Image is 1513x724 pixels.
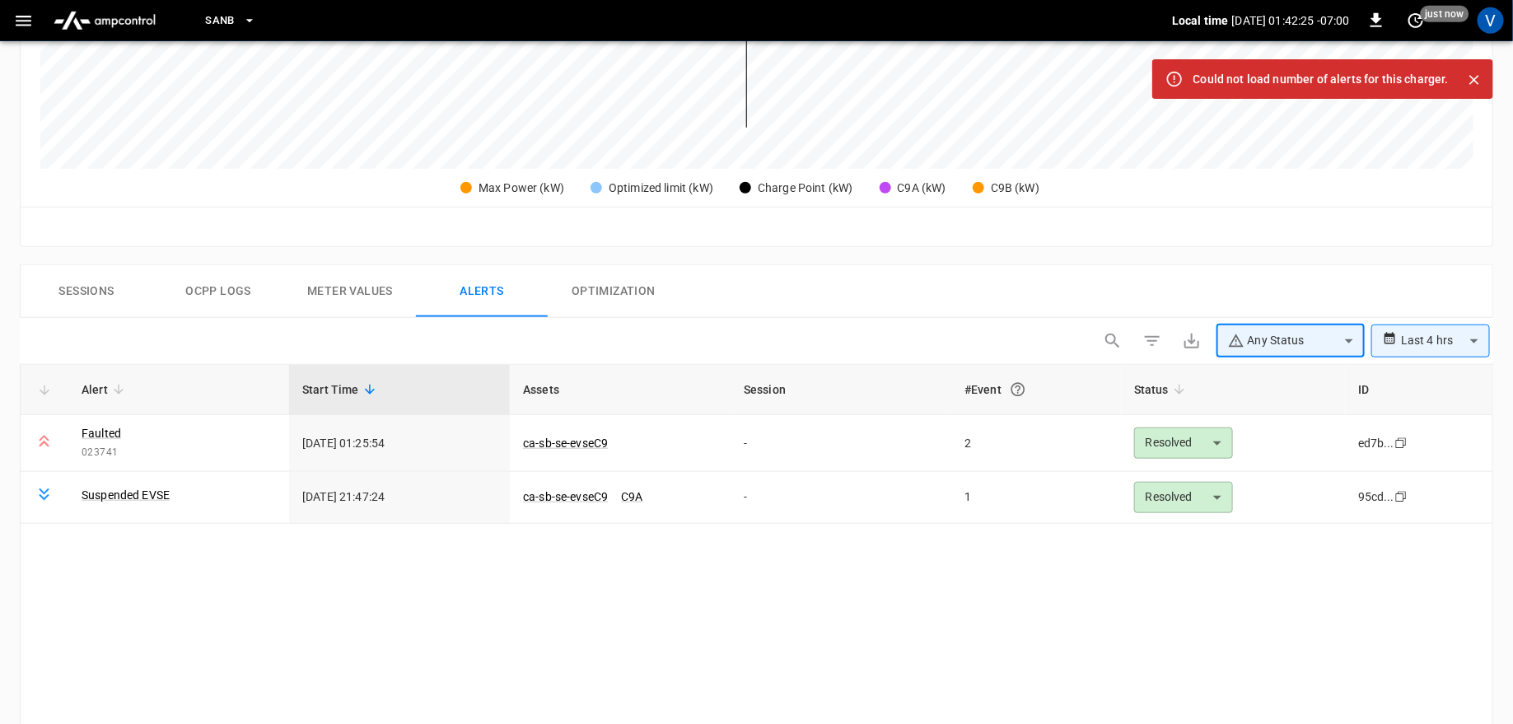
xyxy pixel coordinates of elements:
[1134,380,1190,399] span: Status
[1358,435,1394,451] div: ed7b...
[1358,488,1394,505] div: 95cd...
[1172,12,1229,29] p: Local time
[1401,325,1490,357] div: Last 4 hrs
[21,265,152,318] button: Sessions
[523,437,608,450] a: ca-sb-se-evseC9
[1394,434,1410,452] div: copy
[1478,7,1504,34] div: profile-icon
[951,472,1121,524] td: 1
[289,472,510,524] td: [DATE] 21:47:24
[82,425,121,441] a: Faulted
[82,487,170,503] a: Suspended EVSE
[152,265,284,318] button: Ocpp logs
[731,365,951,415] th: Session
[964,375,1108,404] div: #Event
[82,445,276,461] span: 023741
[47,5,162,36] img: ampcontrol.io logo
[1345,365,1492,415] th: ID
[951,415,1121,472] td: 2
[548,265,679,318] button: Optimization
[1232,12,1350,29] p: [DATE] 01:42:25 -07:00
[1394,488,1410,506] div: copy
[205,12,235,30] span: SanB
[1193,64,1449,94] div: Could not load number of alerts for this charger.
[302,380,381,399] span: Start Time
[621,490,642,503] a: C9A
[1003,375,1033,404] button: An event is a single occurrence of an issue. An alert groups related events for the same asset, m...
[1228,332,1338,349] div: Any Status
[284,265,416,318] button: Meter Values
[991,180,1039,197] div: C9B (kW)
[898,180,946,197] div: C9A (kW)
[510,365,731,415] th: Assets
[609,180,713,197] div: Optimized limit (kW)
[289,415,510,472] td: [DATE] 01:25:54
[1462,68,1487,92] button: Close
[1134,427,1233,459] div: Resolved
[416,265,548,318] button: Alerts
[731,472,951,524] td: -
[1421,6,1469,22] span: just now
[198,5,263,37] button: SanB
[479,180,564,197] div: Max Power (kW)
[523,490,608,503] a: ca-sb-se-evseC9
[1403,7,1429,34] button: set refresh interval
[82,380,129,399] span: Alert
[1134,482,1233,513] div: Resolved
[758,180,853,197] div: Charge Point (kW)
[731,415,951,472] td: -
